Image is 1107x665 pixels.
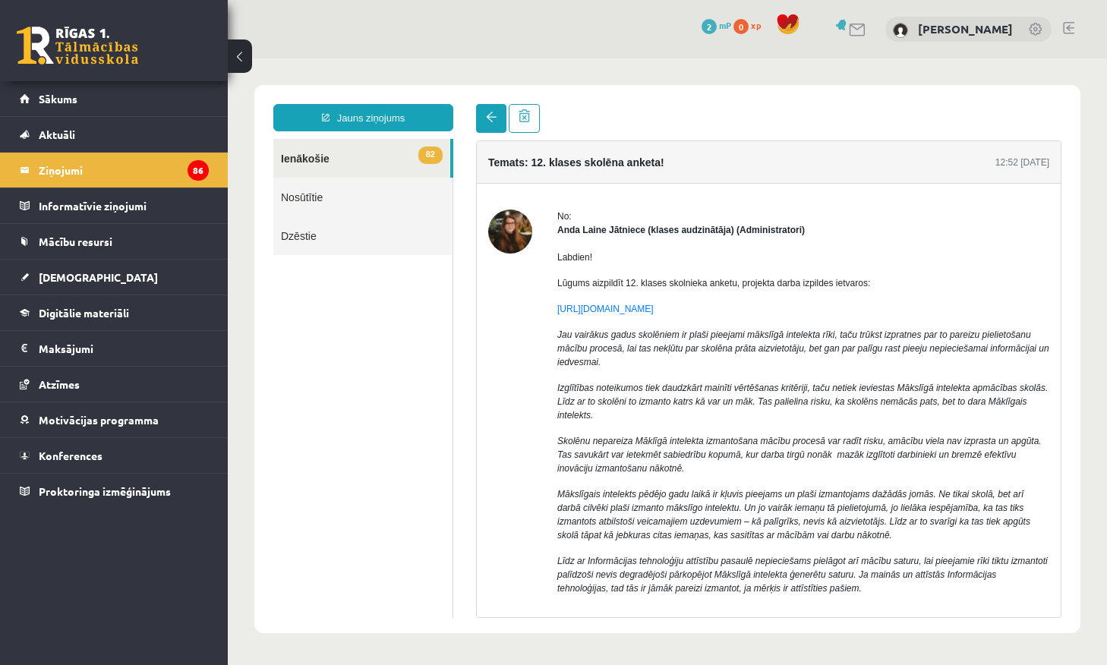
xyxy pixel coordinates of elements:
em: Izglītības noteikumos tiek daudzkārt mainīti vērtēšanas kritēriji, taču netiek ieviestas Mākslīgā... [330,324,820,362]
a: Rīgas 1. Tālmācības vidusskola [17,27,138,65]
a: 82Ienākošie [46,80,222,119]
a: Mācību resursi [20,224,209,259]
a: Jauns ziņojums [46,46,225,73]
span: xp [751,19,761,31]
i: 86 [188,160,209,181]
span: Motivācijas programma [39,413,159,427]
span: mP [719,19,731,31]
a: Ziņojumi86 [20,153,209,188]
a: Nosūtītie [46,119,225,158]
a: [DEMOGRAPHIC_DATA] [20,260,209,295]
a: Atzīmes [20,367,209,402]
a: Maksājumi [20,331,209,366]
span: Atzīmes [39,377,80,391]
a: 2 mP [702,19,731,31]
legend: Ziņojumi [39,153,209,188]
span: Mācību resursi [39,235,112,248]
a: [PERSON_NAME] [918,21,1013,36]
em: Skolēnu nepareiza Māklīgā intelekta izmantošana mācību procesā var radīt risku, amācību viela nav... [330,377,814,415]
em: Jau vairākus gadus skolēniem ir plaši pieejami mākslīgā intelekta rīki, taču trūkst izpratnes par... [330,271,822,309]
a: Digitālie materiāli [20,295,209,330]
div: No: [330,151,822,165]
span: [DEMOGRAPHIC_DATA] [39,270,158,284]
span: Sākums [39,92,77,106]
span: Proktoringa izmēģinājums [39,484,171,498]
legend: Maksājumi [39,331,209,366]
legend: Informatīvie ziņojumi [39,188,209,223]
a: Informatīvie ziņojumi [20,188,209,223]
span: Aktuāli [39,128,75,141]
a: Proktoringa izmēģinājums [20,474,209,509]
h4: Temats: 12. klases skolēna anketa! [260,98,437,110]
span: Digitālie materiāli [39,306,129,320]
span: 2 [702,19,717,34]
strong: Anda Laine Jātniece (klases audzinātāja) (Administratori) [330,166,577,177]
p: Labdien! [330,192,822,206]
p: Lūgums aizpildīt 12. klases skolnieka anketu, projekta darba izpildes ietvaros: [330,218,822,232]
span: 0 [733,19,749,34]
a: Sākums [20,81,209,116]
span: 82 [191,88,215,106]
em: Mākslīgais intelekts pēdējo gadu laikā ir kļuvis pieejams un plaši izmantojams dažādās jomās. Ne ... [330,430,803,482]
a: [URL][DOMAIN_NAME] [330,245,426,256]
em: Līdz ar Informācijas tehnoloģiju attīstību pasaulē nepieciešams pielāgot arī mācību saturu, lai p... [330,497,820,535]
a: Aktuāli [20,117,209,152]
a: Konferences [20,438,209,473]
a: Motivācijas programma [20,402,209,437]
a: Dzēstie [46,158,225,197]
span: Konferences [39,449,102,462]
img: Anda Laine Jātniece (klases audzinātāja) [260,151,304,195]
a: 0 xp [733,19,768,31]
div: 12:52 [DATE] [768,97,822,111]
img: Rudīte Bankova [893,23,908,38]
